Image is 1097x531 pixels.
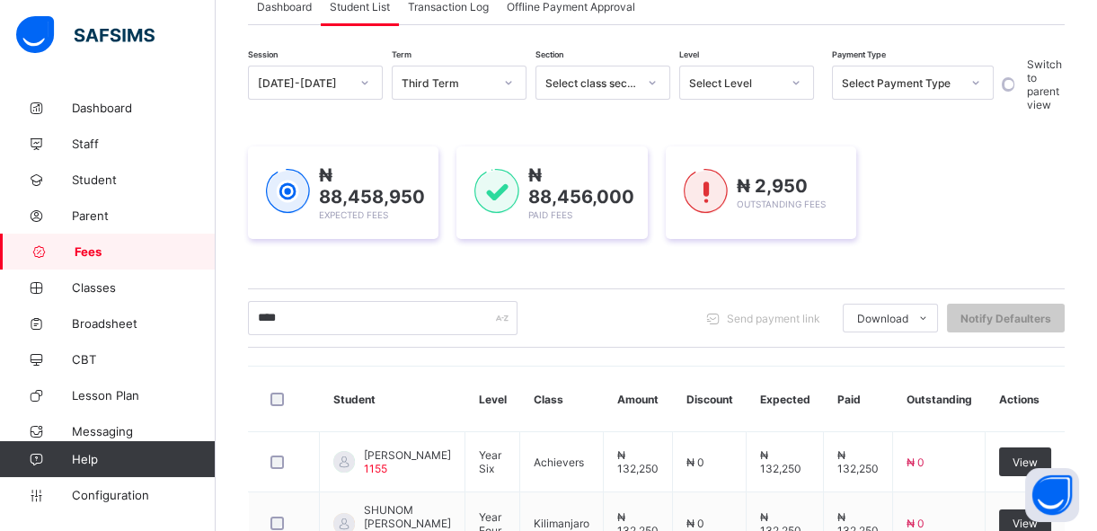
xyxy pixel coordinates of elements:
[72,388,216,403] span: Lesson Plan
[727,312,820,325] span: Send payment link
[72,280,216,295] span: Classes
[617,448,659,475] span: ₦ 132,250
[465,367,520,432] th: Level
[842,76,960,90] div: Select Payment Type
[673,367,747,432] th: Discount
[72,208,216,223] span: Parent
[364,503,451,530] span: SHUNOM [PERSON_NAME]
[72,101,216,115] span: Dashboard
[72,173,216,187] span: Student
[545,76,637,90] div: Select class section
[16,16,155,54] img: safsims
[75,244,216,259] span: Fees
[535,49,563,59] span: Section
[832,49,886,59] span: Payment Type
[72,424,216,438] span: Messaging
[837,448,879,475] span: ₦ 132,250
[1025,468,1079,522] button: Open asap
[364,448,451,462] span: [PERSON_NAME]
[686,456,704,469] span: ₦ 0
[528,164,634,208] span: ₦ 88,456,000
[258,76,349,90] div: [DATE]-[DATE]
[402,76,493,90] div: Third Term
[320,367,465,432] th: Student
[960,312,1051,325] span: Notify Defaulters
[907,456,924,469] span: ₦ 0
[1013,517,1038,530] span: View
[479,448,501,475] span: Year Six
[392,49,411,59] span: Term
[520,367,604,432] th: Class
[474,169,518,214] img: paid-1.3eb1404cbcb1d3b736510a26bbfa3ccb.svg
[364,462,387,475] span: 1155
[986,367,1066,432] th: Actions
[72,137,216,151] span: Staff
[72,316,216,331] span: Broadsheet
[1013,456,1038,469] span: View
[319,164,425,208] span: ₦ 88,458,950
[72,352,216,367] span: CBT
[1027,58,1062,111] label: Switch to parent view
[528,209,572,220] span: Paid Fees
[689,76,781,90] div: Select Level
[72,488,215,502] span: Configuration
[760,448,801,475] span: ₦ 132,250
[604,367,673,432] th: Amount
[907,517,924,530] span: ₦ 0
[737,175,808,197] span: ₦ 2,950
[684,169,728,214] img: outstanding-1.146d663e52f09953f639664a84e30106.svg
[534,456,584,469] span: Achievers
[72,452,215,466] span: Help
[824,367,893,432] th: Paid
[857,312,908,325] span: Download
[266,169,310,214] img: expected-1.03dd87d44185fb6c27cc9b2570c10499.svg
[248,49,278,59] span: Session
[319,209,388,220] span: Expected Fees
[534,517,589,530] span: Kilimanjaro
[893,367,986,432] th: Outstanding
[679,49,699,59] span: Level
[747,367,824,432] th: Expected
[737,199,826,209] span: Outstanding Fees
[686,517,704,530] span: ₦ 0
